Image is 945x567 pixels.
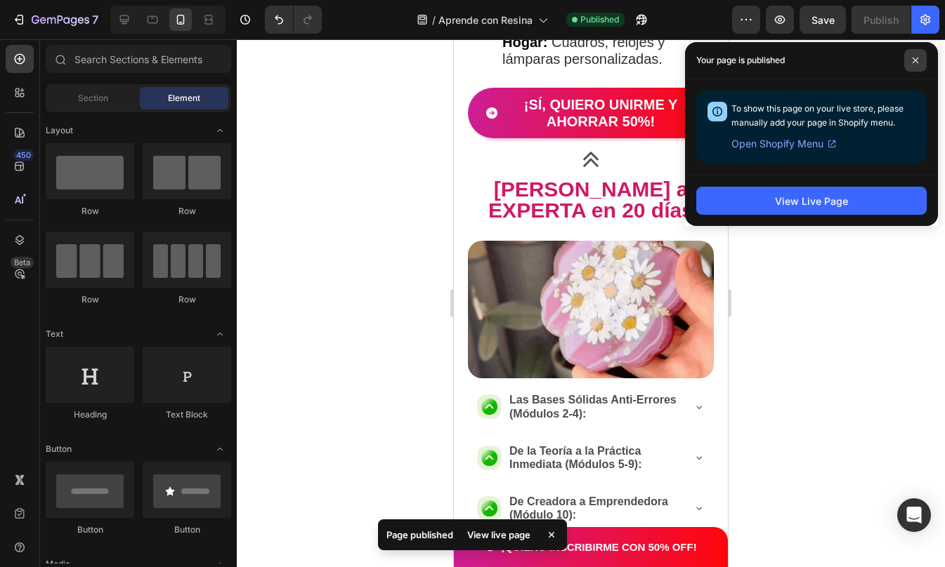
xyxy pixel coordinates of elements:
[143,205,231,218] div: Row
[143,293,231,306] div: Row
[92,11,98,28] p: 7
[6,6,105,34] button: 7
[438,13,533,27] span: Aprende con Resina
[852,6,911,34] button: Publish
[14,138,260,183] h2: Rich Text Editor. Editing area: main
[459,525,539,545] div: View live page
[432,13,436,27] span: /
[46,205,134,218] div: Row
[209,438,231,460] span: Toggle open
[14,201,260,340] img: image_demo.jpg
[56,354,226,380] p: Las Bases Sólidas Anti-Errores (Módulos 2-4):
[731,135,823,152] span: Open Shopify Menu
[46,45,231,73] input: Search Sections & Elements
[14,48,260,99] a: ¡SÍ, QUIERO UNIRME Y AHORRAR 50%!
[34,138,240,182] span: [PERSON_NAME] a EXPERTA en 20 días
[209,323,231,345] span: Toggle open
[696,53,785,67] p: Your page is published
[46,293,134,306] div: Row
[143,408,231,421] div: Text Block
[46,124,73,137] span: Layout
[46,408,134,421] div: Heading
[897,498,931,532] div: Open Intercom Messenger
[209,119,231,142] span: Toggle open
[386,528,453,542] p: Page published
[78,92,108,105] span: Section
[863,13,899,27] div: Publish
[13,149,34,161] div: 450
[11,257,34,268] div: Beta
[46,328,63,340] span: Text
[812,14,835,26] span: Save
[731,103,904,128] span: To show this page on your live store, please manually add your page in Shopify menu.
[800,6,846,34] button: Save
[56,455,226,482] p: De Creadora a Emprendedora (Módulo 10):
[580,13,619,26] span: Published
[143,523,231,536] div: Button
[168,92,200,105] span: Element
[51,57,243,91] p: ¡SÍ, QUIERO UNIRME Y AHORRAR 50%!
[56,405,226,432] p: De la Teoría a la Práctica Inmediata (Módulos 5-9):
[46,523,134,536] div: Button
[775,194,848,208] div: View Live Page
[15,140,259,182] p: ⁠⁠⁠⁠⁠⁠⁠
[265,6,322,34] div: Undo/Redo
[696,187,927,215] button: View Live Page
[46,443,72,455] span: Button
[454,39,728,567] iframe: Design area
